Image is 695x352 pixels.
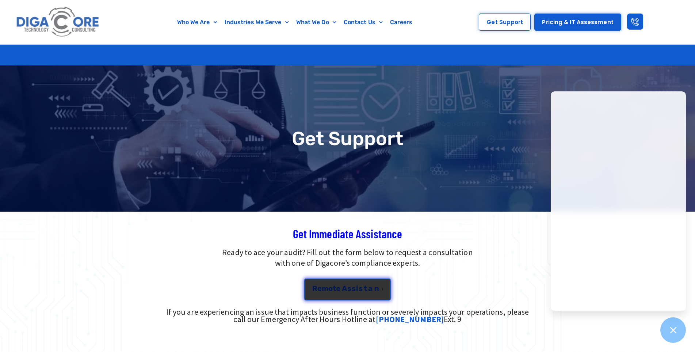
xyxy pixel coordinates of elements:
span: c [382,285,386,292]
a: Contact Us [340,14,386,31]
span: t [364,285,367,292]
a: Who We Are [173,14,221,31]
span: s [352,285,356,292]
span: t [333,285,336,292]
span: Get Support [486,19,523,25]
span: R [312,285,317,292]
span: a [368,285,373,292]
span: e [317,285,322,292]
p: Ready to ace your audit? Fill out the form below to request a consultation with one of Digacore’s... [114,247,581,268]
h1: Get Support [4,129,691,148]
nav: Menu [137,14,453,31]
a: [PHONE_NUMBER] [376,314,444,324]
a: What We Do [293,14,340,31]
span: Get Immediate Assistance [293,227,402,241]
a: Get Support [479,14,531,31]
div: If you are experiencing an issue that impacts business function or severely impacts your operatio... [161,308,535,323]
span: o [328,285,333,292]
span: s [347,285,351,292]
a: Pricing & IT Assessment [534,14,621,31]
span: n [374,285,379,292]
img: Digacore logo 1 [14,4,102,41]
a: Remote Assistanc [304,279,391,300]
span: e [336,285,340,292]
a: Careers [386,14,416,31]
a: Industries We Serve [221,14,293,31]
span: i [356,285,358,292]
span: m [322,285,328,292]
iframe: Chatgenie Messenger [551,91,686,311]
span: A [342,285,347,292]
span: Pricing & IT Assessment [542,19,613,25]
span: s [359,285,363,292]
